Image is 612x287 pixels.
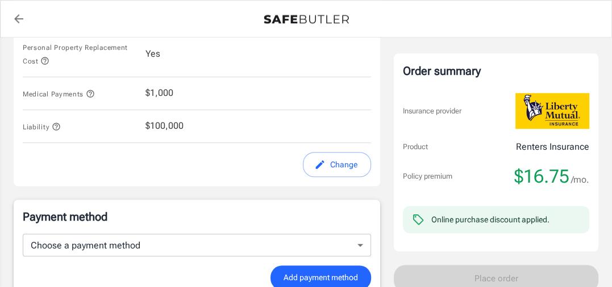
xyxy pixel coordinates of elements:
[571,172,589,188] span: /mo.
[23,120,61,133] button: Liability
[431,214,549,225] div: Online purchase discount applied.
[7,7,30,30] a: back to quotes
[403,105,461,117] p: Insurance provider
[145,47,160,61] span: Yes
[23,90,95,98] span: Medical Payments
[145,86,173,100] span: $1,000
[403,171,452,182] p: Policy premium
[23,87,95,100] button: Medical Payments
[23,209,371,225] p: Payment method
[264,15,349,24] img: Back to quotes
[403,62,589,79] div: Order summary
[303,152,371,178] button: edit
[403,141,428,153] p: Product
[23,40,136,67] button: Personal Property Replacement Cost
[514,165,569,188] span: $16.75
[23,123,61,131] span: Liability
[284,271,358,285] span: Add payment method
[145,119,184,133] span: $100,000
[515,93,589,129] img: Liberty Mutual
[516,140,589,154] p: Renters Insurance
[23,44,128,65] span: Personal Property Replacement Cost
